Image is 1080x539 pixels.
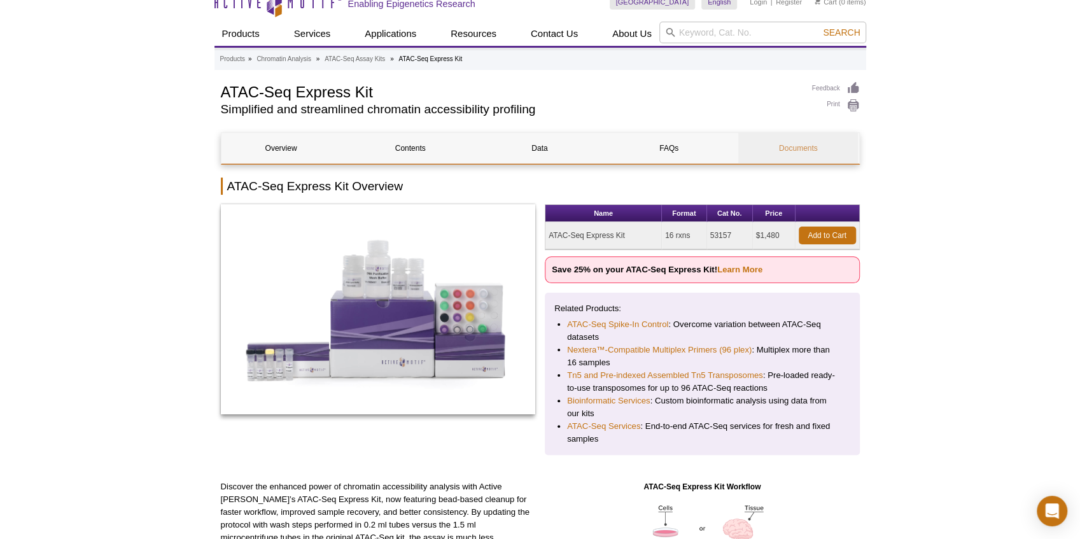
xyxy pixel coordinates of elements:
[819,27,864,38] button: Search
[717,265,762,274] a: Learn More
[552,265,762,274] strong: Save 25% on your ATAC-Seq Express Kit!
[753,222,796,249] td: $1,480
[443,22,504,46] a: Resources
[256,53,311,65] a: Chromatin Analysis
[221,104,799,115] h2: Simplified and streamlined chromatin accessibility profiling
[220,53,245,65] a: Products
[567,318,838,344] li: : Overcome variation between ATAC-Seq datasets
[214,22,267,46] a: Products
[659,22,866,43] input: Keyword, Cat. No.
[799,227,856,244] a: Add to Cart
[545,222,662,249] td: ATAC-Seq Express Kit
[823,27,860,38] span: Search
[567,369,838,395] li: : Pre-loaded ready-to-use transposomes for up to 96 ATAC-Seq reactions
[662,222,707,249] td: 16 rxns
[738,133,858,164] a: Documents
[545,205,662,222] th: Name
[812,99,860,113] a: Print
[351,133,470,164] a: Contents
[248,55,252,62] li: »
[316,55,320,62] li: »
[567,420,838,445] li: : End-to-end ATAC-Seq services for fresh and fixed samples
[554,302,850,315] p: Related Products:
[398,55,462,62] li: ATAC-Seq Express Kit
[567,395,650,407] a: Bioinformatic Services
[707,205,753,222] th: Cat No.
[567,369,763,382] a: Tn5 and Pre-indexed Assembled Tn5 Transposomes
[707,222,753,249] td: 53157
[286,22,339,46] a: Services
[221,204,536,414] img: ATAC-Seq Express Kit
[325,53,385,65] a: ATAC-Seq Assay Kits
[221,133,341,164] a: Overview
[567,344,838,369] li: : Multiplex more than 16 samples
[567,420,640,433] a: ATAC-Seq Services
[567,318,668,331] a: ATAC-Seq Spike-In Control
[221,178,860,195] h2: ATAC-Seq Express Kit Overview
[390,55,394,62] li: »
[643,482,761,491] strong: ATAC-Seq Express Kit Workflow
[662,205,707,222] th: Format
[605,22,659,46] a: About Us
[1037,496,1067,526] div: Open Intercom Messenger
[753,205,796,222] th: Price
[523,22,586,46] a: Contact Us
[480,133,600,164] a: Data
[567,395,838,420] li: : Custom bioinformatic analysis using data from our kits
[221,81,799,101] h1: ATAC-Seq Express Kit
[357,22,424,46] a: Applications
[609,133,729,164] a: FAQs
[567,344,752,356] a: Nextera™-Compatible Multiplex Primers (96 plex)
[812,81,860,95] a: Feedback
